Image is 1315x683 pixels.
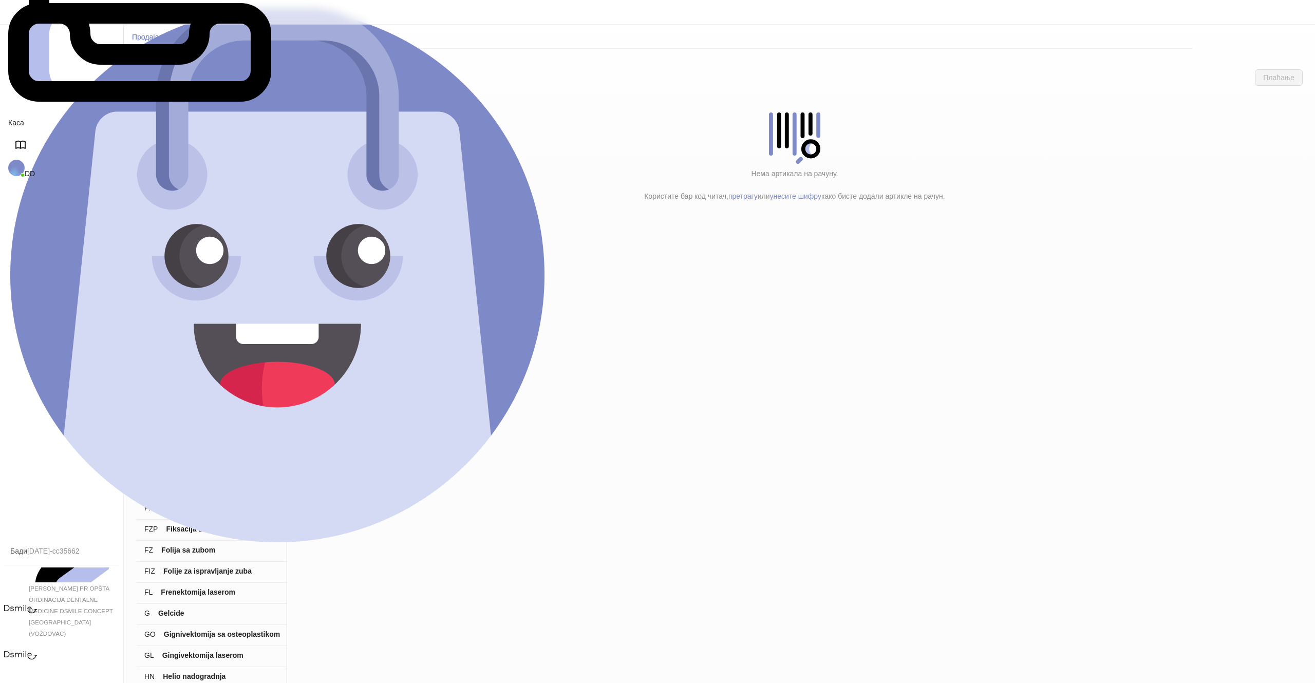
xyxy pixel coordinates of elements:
h4: Frenektomija laserom [161,586,281,598]
h4: Gignivektomija sa osteoplastikom [164,629,281,640]
a: Документација [12,139,29,156]
span: Бади [10,547,27,555]
h4: Gelcide [158,608,281,619]
div: GO [144,629,156,640]
div: Каса [8,110,1307,135]
div: G [144,608,150,619]
img: 64x64-companyLogo-1dc69ecd-cf69-414d-b06f-ef92a12a082b.jpeg [4,593,37,625]
div: HN [144,671,155,682]
h4: Helio nadogradnja [163,671,281,682]
a: унесите шифру [770,192,821,200]
h4: Gingivektomija laserom [162,650,281,661]
div: GL [144,650,154,661]
img: 64x64-companyLogo-1dc69ecd-cf69-414d-b06f-ef92a12a082b.jpeg [4,639,37,672]
h4: Folije za ispravljanje zuba [163,565,281,577]
div: FIZ [144,565,155,577]
small: [PERSON_NAME] PR OPŠTA ORDINACIJA DENTALNE MEDICINE DSMILE CONCEPT [GEOGRAPHIC_DATA] (VOŽDOVAC) [29,585,113,637]
img: Logo [10,8,544,542]
span: [DATE]-cc35662 [27,547,80,555]
a: претрагу [728,192,758,200]
span: DD [25,169,35,178]
div: FL [144,586,153,598]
